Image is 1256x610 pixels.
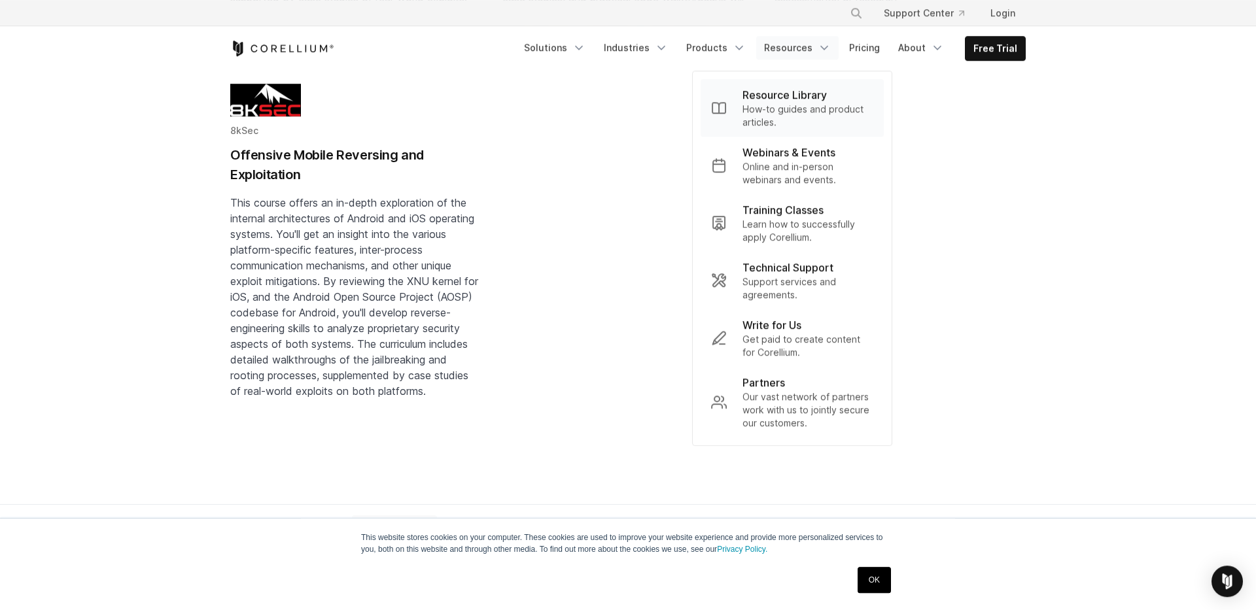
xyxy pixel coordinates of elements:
p: Resource Library [742,87,827,103]
span: Resources [272,517,331,533]
div: Navigation Menu [834,1,1026,25]
div: Navigation Menu [516,36,1026,61]
button: Search [845,1,868,25]
a: Write for Us Get paid to create content for Corellium. [701,309,884,367]
img: 8KSEC logo [230,84,301,116]
a: Industries [596,36,676,59]
p: Partners [742,375,785,390]
a: Technical Support Support services and agreements. [701,252,884,309]
p: Technical Support [742,260,833,275]
p: Webinars & Events [742,144,835,160]
a: Free Trial [966,37,1025,60]
span: 8kSec [230,125,258,136]
a: About [890,36,952,59]
p: Online and in-person webinars and events. [742,160,873,186]
a: Products [678,36,754,59]
a: Support Center [873,1,975,25]
p: Training Classes [742,202,824,218]
span: Training Classes [352,515,437,534]
p: Learn how to successfully apply Corellium. [742,218,873,244]
div: Open Intercom Messenger [1212,566,1243,597]
a: Resource Library How-to guides and product articles. [701,79,884,137]
p: Get paid to create content for Corellium. [742,333,873,359]
a: Resources [756,36,839,59]
a: Partners Our vast network of partners work with us to jointly secure our customers. [701,367,884,437]
a: Privacy Policy. [717,545,767,554]
span: This course offers an in-depth exploration of the internal architectures of Android and iOS opera... [230,196,478,398]
a: Blog post summary: Offensive Mobile Reversing and Exploitation [230,84,481,441]
a: Webinars & Events Online and in-person webinars and events. [701,137,884,194]
p: This website stores cookies on your computer. These cookies are used to improve your website expe... [361,532,895,555]
a: OK [858,567,891,593]
p: Support services and agreements. [742,275,873,301]
p: Our vast network of partners work with us to jointly secure our customers. [742,390,873,430]
h2: Offensive Mobile Reversing and Exploitation [230,145,481,184]
p: How-to guides and product articles. [742,103,873,129]
a: Training Classes Learn how to successfully apply Corellium. [701,194,884,252]
a: Corellium home [228,515,251,534]
p: Write for Us [742,317,801,333]
a: Solutions [516,36,593,59]
a: Login [980,1,1026,25]
a: Pricing [841,36,888,59]
a: Corellium Home [230,41,334,56]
